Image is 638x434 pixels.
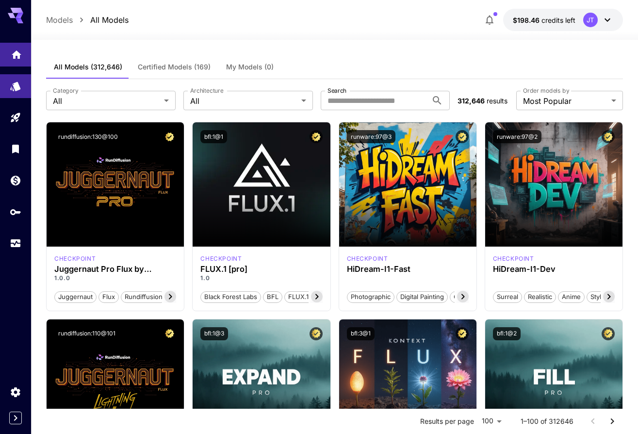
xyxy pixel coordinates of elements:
button: runware:97@2 [493,130,541,143]
span: 312,646 [458,97,485,105]
label: Order models by [523,86,569,95]
span: credits left [541,16,575,24]
div: Wallet [10,174,21,186]
button: Certified Model – Vetted for best performance and includes a commercial license. [310,327,323,340]
div: fluxpro [200,254,242,263]
button: Realistic [524,290,556,303]
span: Most Popular [523,95,607,107]
h3: HiDream-I1-Fast [347,265,469,274]
div: HiDream Fast [347,254,388,263]
p: 1.0.0 [54,274,176,283]
label: Architecture [190,86,223,95]
p: checkpoint [493,254,534,263]
div: Settings [10,384,21,396]
button: BFL [263,290,282,303]
a: Models [46,14,73,26]
p: checkpoint [200,254,242,263]
p: checkpoint [347,254,388,263]
button: rundiffusion:130@100 [54,130,122,143]
h3: Juggernaut Pro Flux by RunDiffusion [54,265,176,274]
button: bfl:3@1 [347,327,375,340]
div: FLUX.1 D [54,254,96,263]
button: bfl:1@1 [200,130,227,143]
span: Certified Models (169) [138,63,211,71]
button: Certified Model – Vetted for best performance and includes a commercial license. [456,327,469,340]
span: My Models (0) [226,63,274,71]
h3: FLUX.1 [pro] [200,265,322,274]
button: Cinematic [450,290,487,303]
h3: HiDream-I1-Dev [493,265,615,274]
label: Category [53,86,79,95]
button: Certified Model – Vetted for best performance and includes a commercial license. [310,130,323,143]
p: 1.0 [200,274,322,283]
button: rundiffusion [121,290,166,303]
span: All Models (312,646) [54,63,122,71]
button: runware:97@3 [347,130,395,143]
span: FLUX.1 [pro] [285,292,329,302]
span: All [190,95,297,107]
span: Realistic [524,292,556,302]
button: Anime [558,290,585,303]
button: juggernaut [54,290,97,303]
span: All [53,95,160,107]
button: FLUX.1 [pro] [284,290,329,303]
span: rundiffusion [121,292,166,302]
div: $198.46328 [513,15,575,25]
button: bfl:1@3 [200,327,228,340]
button: Digital Painting [396,290,448,303]
span: Surreal [493,292,522,302]
p: 1–100 of 312646 [521,417,573,426]
span: $198.46 [513,16,541,24]
div: API Keys [10,206,21,218]
div: Library [10,143,21,155]
button: Photographic [347,290,394,303]
button: Black Forest Labs [200,290,261,303]
button: rundiffusion:110@101 [54,327,119,340]
p: checkpoint [54,254,96,263]
button: Certified Model – Vetted for best performance and includes a commercial license. [602,327,615,340]
button: Certified Model – Vetted for best performance and includes a commercial license. [163,327,176,340]
span: flux [99,292,118,302]
span: Black Forest Labs [201,292,261,302]
label: Search [327,86,346,95]
span: Anime [558,292,584,302]
span: Cinematic [450,292,487,302]
div: Playground [10,112,21,124]
span: Stylized [587,292,617,302]
div: Usage [10,235,21,247]
button: Expand sidebar [9,412,22,424]
span: juggernaut [55,292,96,302]
span: Photographic [347,292,394,302]
button: bfl:1@2 [493,327,521,340]
span: Digital Painting [397,292,447,302]
span: results [487,97,507,105]
a: All Models [90,14,129,26]
button: Certified Model – Vetted for best performance and includes a commercial license. [602,130,615,143]
button: Stylized [587,290,618,303]
button: $198.46328JT [503,9,623,31]
button: Go to next page [603,412,622,431]
button: Surreal [493,290,522,303]
button: flux [98,290,119,303]
nav: breadcrumb [46,14,129,26]
button: Certified Model – Vetted for best performance and includes a commercial license. [456,130,469,143]
div: Home [11,47,22,59]
button: Certified Model – Vetted for best performance and includes a commercial license. [163,130,176,143]
div: JT [583,13,598,27]
span: BFL [263,292,282,302]
div: HiDream Dev [493,254,534,263]
div: Models [10,78,21,90]
div: 100 [478,414,505,428]
p: Results per page [420,417,474,426]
